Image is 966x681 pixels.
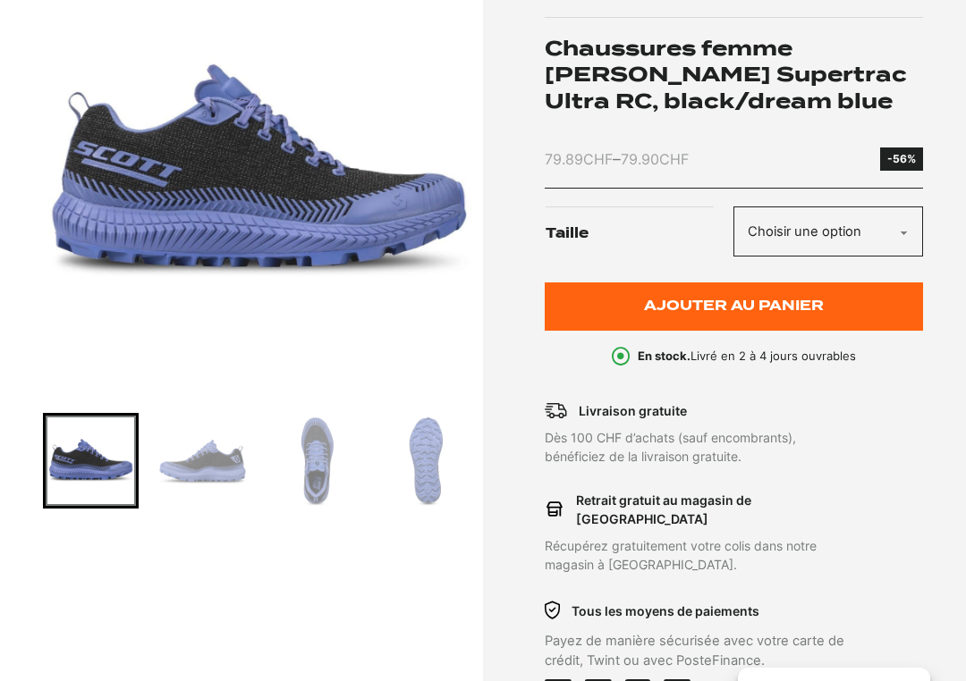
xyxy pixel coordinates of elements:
label: Taille [546,206,733,260]
p: Livraison gratuite [579,401,687,420]
div: Go to slide 4 [43,413,138,508]
bdi: 79.89 [545,150,613,168]
div: Go to slide 7 [379,413,474,508]
p: Payez de manière sécurisée avec votre carte de crédit, Twint ou avec PosteFinance. [545,631,848,670]
bdi: 79.90 [621,150,689,168]
p: Livré en 2 à 4 jours ouvrables [638,348,856,366]
span: Ajouter au panier [644,298,824,314]
p: Récupérez gratuitement votre colis dans notre magasin à [GEOGRAPHIC_DATA]. [545,536,848,574]
h1: Chaussures femme [PERSON_NAME] Supertrac Ultra RC, black/dream blue [545,35,923,113]
div: Go to slide 6 [267,413,362,508]
div: Go to slide 5 [155,413,250,508]
p: – [545,147,689,171]
p: Dès 100 CHF d’achats (sauf encombrants), bénéficiez de la livraison gratuite. [545,428,848,466]
b: En stock. [638,349,691,363]
p: Retrait gratuit au magasin de [GEOGRAPHIC_DATA] [576,491,848,528]
div: -56% [887,151,916,167]
p: Tous les moyens de paiements [572,601,759,620]
span: CHF [583,150,613,168]
button: Ajouter au panier [545,282,923,331]
span: CHF [659,150,689,168]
